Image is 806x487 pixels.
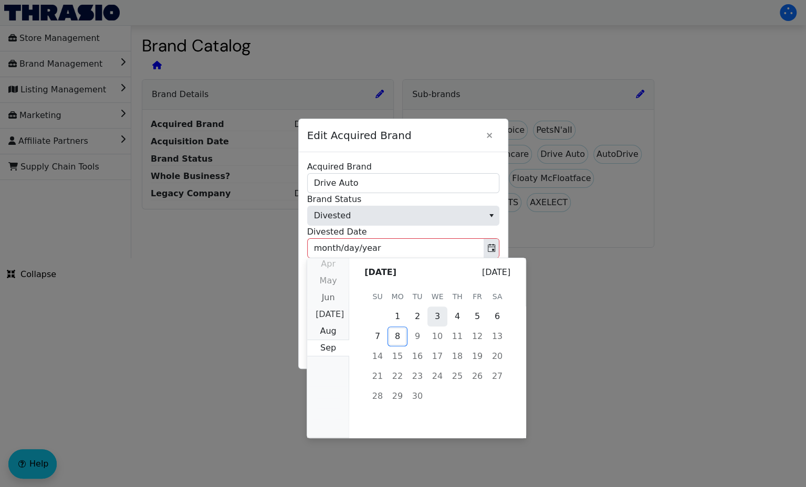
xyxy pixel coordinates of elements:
th: We [427,287,447,306]
td: Friday, September 5, 2025 [467,306,487,326]
button: Close [479,125,499,145]
button: [DATE] [358,262,403,282]
th: Fr [467,287,487,306]
th: Tu [407,287,427,306]
span: Aug [320,326,336,336]
button: Toggle calendar [484,239,499,258]
td: Monday, September 1, 2025 [388,306,407,326]
label: Divested Date [307,227,367,237]
span: 5 [467,306,487,326]
span: [DATE] [482,266,510,279]
span: Jun [322,292,335,302]
th: Mo [388,287,407,306]
td: Monday, September 8, 2025 [388,326,407,346]
span: [DATE] [316,309,344,319]
input: month/day/year [308,239,484,258]
td: Wednesday, September 3, 2025 [427,306,447,326]
span: 6 [487,306,507,326]
span: 8 [388,326,407,346]
span: 4 [447,306,467,326]
td: Sunday, September 7, 2025 [368,326,388,346]
span: Apr [321,259,336,269]
button: select [484,206,499,225]
span: May [319,276,337,285]
span: Sep [320,343,336,353]
td: Tuesday, September 2, 2025 [407,306,427,326]
td: Thursday, September 4, 2025 [447,306,467,326]
span: Divested [314,209,351,222]
span: 3 [427,306,447,326]
button: [DATE] [475,262,517,282]
span: [DATE] [364,266,396,279]
th: Th [447,287,467,306]
span: 1 [388,306,407,326]
th: Su [368,287,388,306]
span: 2 [407,306,427,326]
th: Sa [487,287,507,306]
span: Edit Acquired Brand [307,122,479,149]
span: 7 [368,326,388,346]
label: Brand Status [307,194,362,204]
td: Saturday, September 6, 2025 [487,306,507,326]
label: Acquired Brand [307,162,372,172]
